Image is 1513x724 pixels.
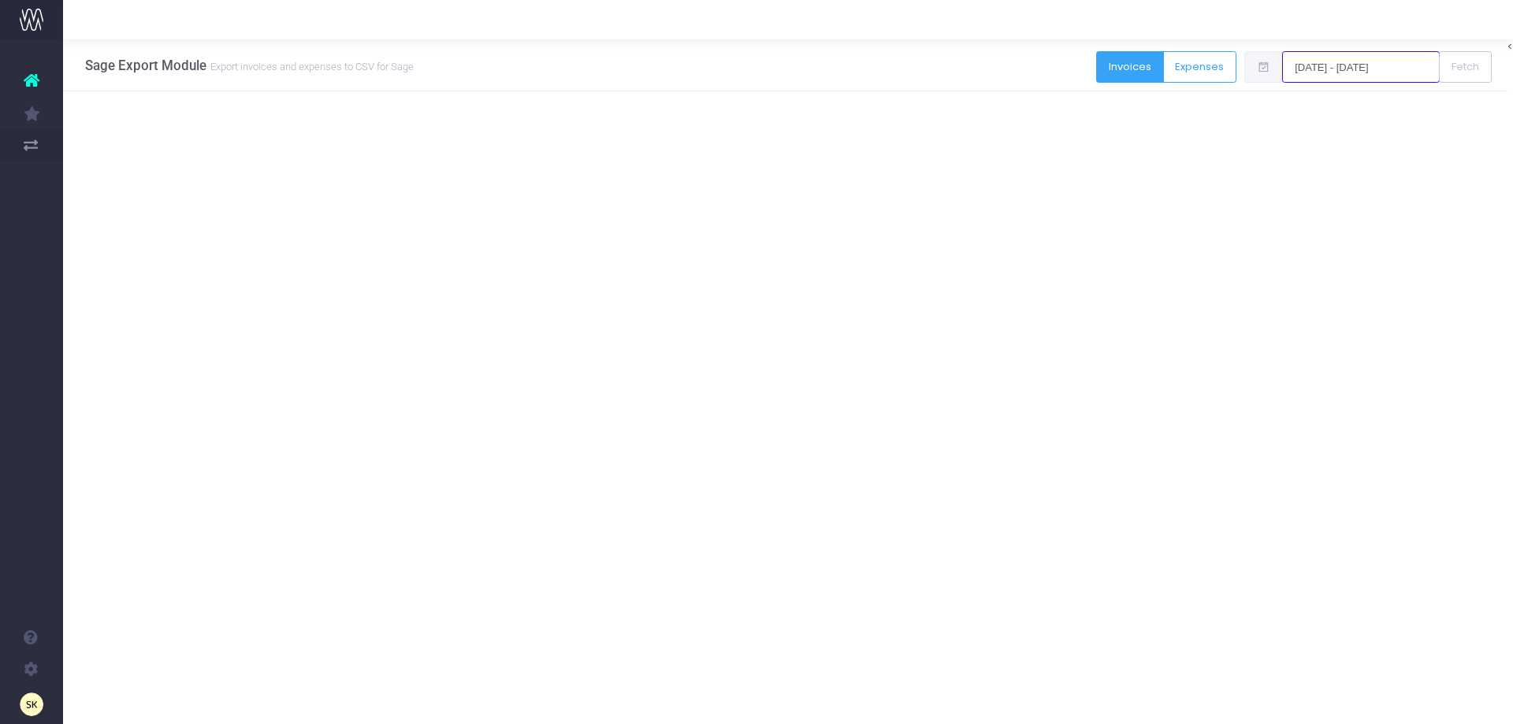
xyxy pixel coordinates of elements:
input: Select date range [1282,51,1440,83]
button: Invoices [1096,51,1164,83]
small: Export invoices and expenses to CSV for Sage [206,58,414,73]
button: Fetch [1439,51,1492,83]
h3: Sage Export Module [85,58,414,73]
button: Expenses [1163,51,1237,83]
div: Button group [1096,51,1237,87]
img: images/default_profile_image.png [20,692,43,716]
